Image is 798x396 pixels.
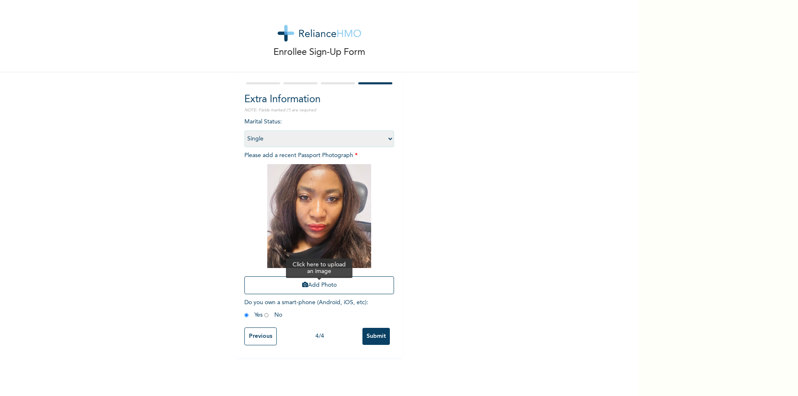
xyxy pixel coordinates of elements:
span: Marital Status : [244,119,394,142]
p: Enrollee Sign-Up Form [273,46,365,59]
p: NOTE: Fields marked (*) are required [244,107,394,113]
input: Previous [244,327,277,345]
div: 4 / 4 [277,332,362,341]
span: Do you own a smart-phone (Android, iOS, etc) : Yes No [244,300,368,318]
span: Please add a recent Passport Photograph [244,152,394,298]
img: logo [278,25,361,42]
h2: Extra Information [244,92,394,107]
input: Submit [362,328,390,345]
button: Add Photo [244,276,394,294]
img: Crop [267,164,371,268]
